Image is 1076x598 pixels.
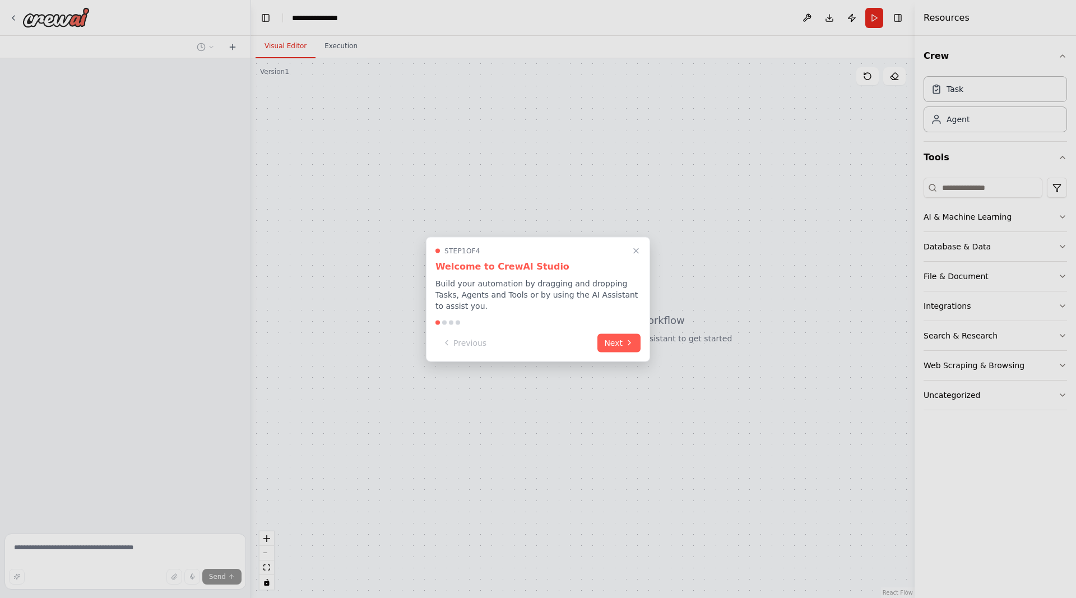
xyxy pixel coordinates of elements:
[435,277,641,311] p: Build your automation by dragging and dropping Tasks, Agents and Tools or by using the AI Assista...
[597,333,641,352] button: Next
[629,244,643,257] button: Close walkthrough
[444,246,480,255] span: Step 1 of 4
[435,333,493,352] button: Previous
[435,259,641,273] h3: Welcome to CrewAI Studio
[258,10,273,26] button: Hide left sidebar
